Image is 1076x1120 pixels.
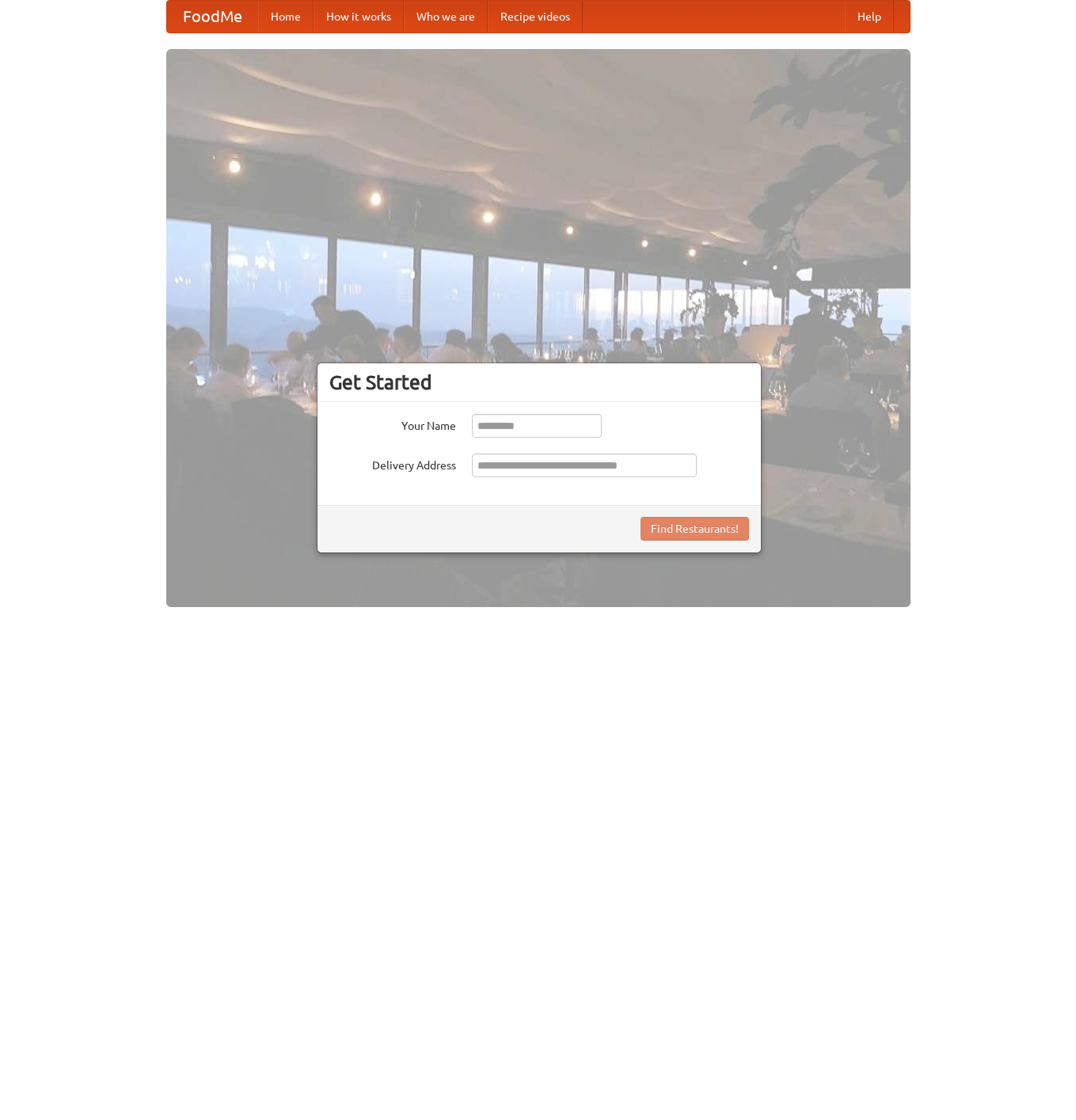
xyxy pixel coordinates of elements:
[329,414,456,434] label: Your Name
[167,1,258,32] a: FoodMe
[404,1,488,32] a: Who we are
[641,517,749,541] button: Find Restaurants!
[329,370,749,394] h3: Get Started
[314,1,404,32] a: How it works
[845,1,894,32] a: Help
[488,1,583,32] a: Recipe videos
[258,1,314,32] a: Home
[329,454,456,473] label: Delivery Address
